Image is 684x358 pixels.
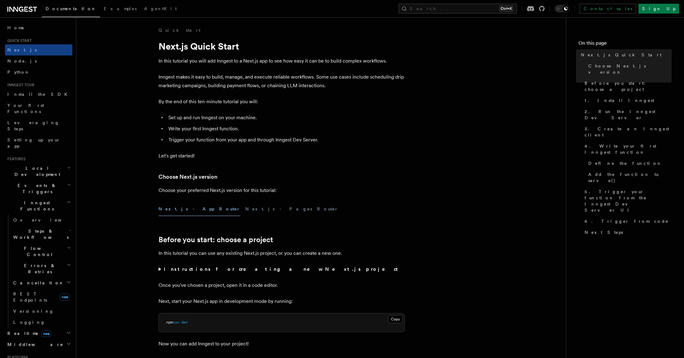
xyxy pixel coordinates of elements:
[104,6,137,11] span: Examples
[582,95,672,106] a: 1. Install Inngest
[11,228,69,240] span: Steps & Workflows
[585,126,672,138] span: 3. Create an Inngest client
[159,97,405,106] p: By the end of this ten-minute tutorial you will:
[399,4,517,14] button: Search...Ctrl+K
[582,140,672,158] a: 4. Write your first Inngest function
[582,227,672,238] a: Next Steps
[7,120,59,131] span: Leveraging Steps
[5,89,72,100] a: Install the SDK
[585,108,672,121] span: 2. Run the Inngest Dev Server
[11,262,67,275] span: Errors & Retries
[5,44,72,55] a: Next.js
[585,97,654,104] span: 1. Install Inngest
[11,226,72,243] button: Steps & Workflows
[5,134,72,152] a: Setting up your app
[159,173,217,181] a: Choose Next.js version
[588,63,672,75] span: Choose Next.js version
[7,137,60,148] span: Setting up your app
[159,265,405,274] summary: Instructions for creating a new Next.js project
[5,83,34,87] span: Inngest tour
[5,330,51,336] span: Realtime
[5,182,67,195] span: Events & Triggers
[555,5,569,12] button: Toggle dark mode
[582,123,672,140] a: 3. Create an Inngest client
[159,235,273,244] a: Before you start: choose a project
[582,106,672,123] a: 2. Run the Inngest Dev Server
[586,158,672,169] a: Define the function
[159,297,405,306] p: Next, start your Next.js app in development mode by running:
[42,2,100,17] a: Documentation
[11,306,72,317] a: Versioning
[5,165,67,177] span: Local Development
[60,293,70,301] span: new
[5,197,72,214] button: Inngest Functions
[159,41,405,52] h1: Next.js Quick Start
[159,152,405,160] p: Let's get started!
[5,328,72,339] button: Realtimenew
[46,6,96,11] span: Documentation
[166,320,173,324] span: npm
[100,2,140,17] a: Examples
[5,117,72,134] a: Leveraging Steps
[7,47,37,52] span: Next.js
[499,6,513,12] kbd: Ctrl+K
[638,4,679,14] a: Sign Up
[588,171,672,184] span: Add the function to serve()
[11,280,64,286] span: Cancellation
[167,113,405,122] li: Set up and run Inngest on your machine.
[7,103,44,114] span: Your first Functions
[7,70,30,75] span: Python
[140,2,180,17] a: AgentKit
[164,266,400,272] strong: Instructions for creating a new Next.js project
[5,55,72,67] a: Node.js
[11,214,72,226] a: Overview
[586,60,672,78] a: Choose Next.js version
[11,288,72,306] a: REST Endpointsnew
[159,249,405,258] p: In this tutorial you can use any existing Next.js project, or you can create a new one.
[5,339,72,350] button: Middleware
[167,136,405,144] li: Trigger your function from your app and through Inngest Dev Server.
[181,320,188,324] span: dev
[13,291,47,303] span: REST Endpoints
[159,186,405,195] p: Choose your preferred Next.js version for this tutorial:
[7,59,37,63] span: Node.js
[41,330,51,337] span: new
[585,80,672,92] span: Before you start: choose a project
[13,218,77,222] span: Overview
[159,73,405,90] p: Inngest makes it easy to build, manage, and execute reliable workflows. Some use cases include sc...
[5,100,72,117] a: Your first Functions
[5,180,72,197] button: Events & Triggers
[159,202,240,216] button: Next.js - App Router
[245,202,338,216] button: Next.js - Pages Router
[13,320,45,325] span: Logging
[159,281,405,290] p: Once you've chosen a project, open it in a code editor.
[159,57,405,65] p: In this tutorial you will add Inngest to a Next.js app to see how easy it can be to build complex...
[580,4,636,14] a: Contact sales
[144,6,177,11] span: AgentKit
[578,39,672,49] h4: On this page
[582,216,672,227] a: 6. Trigger from code
[582,186,672,216] a: 5. Trigger your function from the Inngest Dev Server UI
[11,260,72,277] button: Errors & Retries
[5,200,66,212] span: Inngest Functions
[585,189,672,213] span: 5. Trigger your function from the Inngest Dev Server UI
[159,340,405,348] p: Now you can add Inngest to your project!
[173,320,179,324] span: run
[11,317,72,328] a: Logging
[588,160,662,166] span: Define the function
[5,67,72,78] a: Python
[5,157,26,161] span: Features
[5,38,32,43] span: Quick start
[581,52,662,58] span: Next.js Quick Start
[5,341,63,348] span: Middleware
[167,124,405,133] li: Write your first Inngest function.
[585,143,672,155] span: 4. Write your first Inngest function
[5,163,72,180] button: Local Development
[11,243,72,260] button: Flow Control
[585,218,669,224] span: 6. Trigger from code
[159,27,200,33] a: Quick start
[582,78,672,95] a: Before you start: choose a project
[11,245,67,258] span: Flow Control
[13,309,54,314] span: Versioning
[586,169,672,186] a: Add the function to serve()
